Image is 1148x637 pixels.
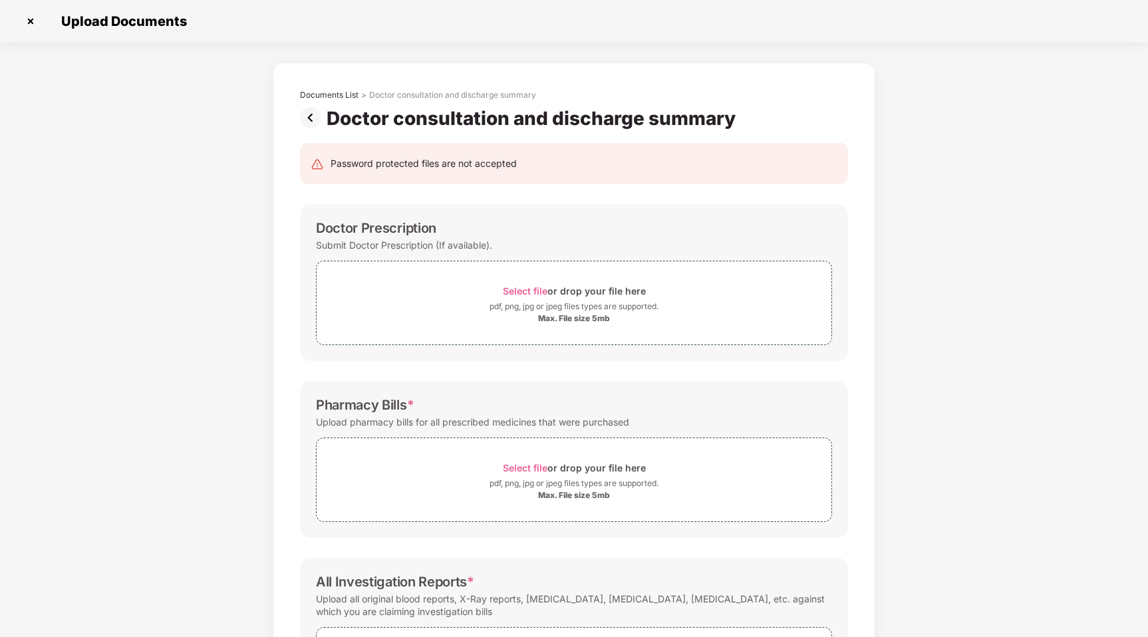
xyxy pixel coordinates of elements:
div: Max. File size 5mb [538,313,610,324]
div: Doctor Prescription [316,220,436,236]
div: All Investigation Reports [316,574,474,590]
div: Password protected files are not accepted [331,156,517,171]
div: Documents List [300,90,359,100]
div: Pharmacy Bills [316,397,414,413]
span: Upload Documents [48,13,194,29]
span: Select file [503,285,547,297]
span: Select fileor drop your file herepdf, png, jpg or jpeg files types are supported.Max. File size 5mb [317,448,831,511]
img: svg+xml;base64,PHN2ZyBpZD0iUHJldi0zMngzMiIgeG1sbnM9Imh0dHA6Ly93d3cudzMub3JnLzIwMDAvc3ZnIiB3aWR0aD... [300,107,327,128]
span: Select file [503,462,547,473]
div: pdf, png, jpg or jpeg files types are supported. [490,477,658,490]
div: Doctor consultation and discharge summary [327,107,741,130]
div: Upload all original blood reports, X-Ray reports, [MEDICAL_DATA], [MEDICAL_DATA], [MEDICAL_DATA],... [316,590,832,620]
div: Submit Doctor Prescription (If available). [316,236,492,254]
div: or drop your file here [503,459,646,477]
span: Select fileor drop your file herepdf, png, jpg or jpeg files types are supported.Max. File size 5mb [317,271,831,334]
div: Max. File size 5mb [538,490,610,501]
div: pdf, png, jpg or jpeg files types are supported. [490,300,658,313]
img: svg+xml;base64,PHN2ZyB4bWxucz0iaHR0cDovL3d3dy53My5vcmcvMjAwMC9zdmciIHdpZHRoPSIyNCIgaGVpZ2h0PSIyNC... [311,158,324,171]
div: > [361,90,366,100]
div: Doctor consultation and discharge summary [369,90,536,100]
img: svg+xml;base64,PHN2ZyBpZD0iQ3Jvc3MtMzJ4MzIiIHhtbG5zPSJodHRwOi8vd3d3LnczLm9yZy8yMDAwL3N2ZyIgd2lkdG... [20,11,41,32]
div: or drop your file here [503,282,646,300]
div: Upload pharmacy bills for all prescribed medicines that were purchased [316,413,629,431]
